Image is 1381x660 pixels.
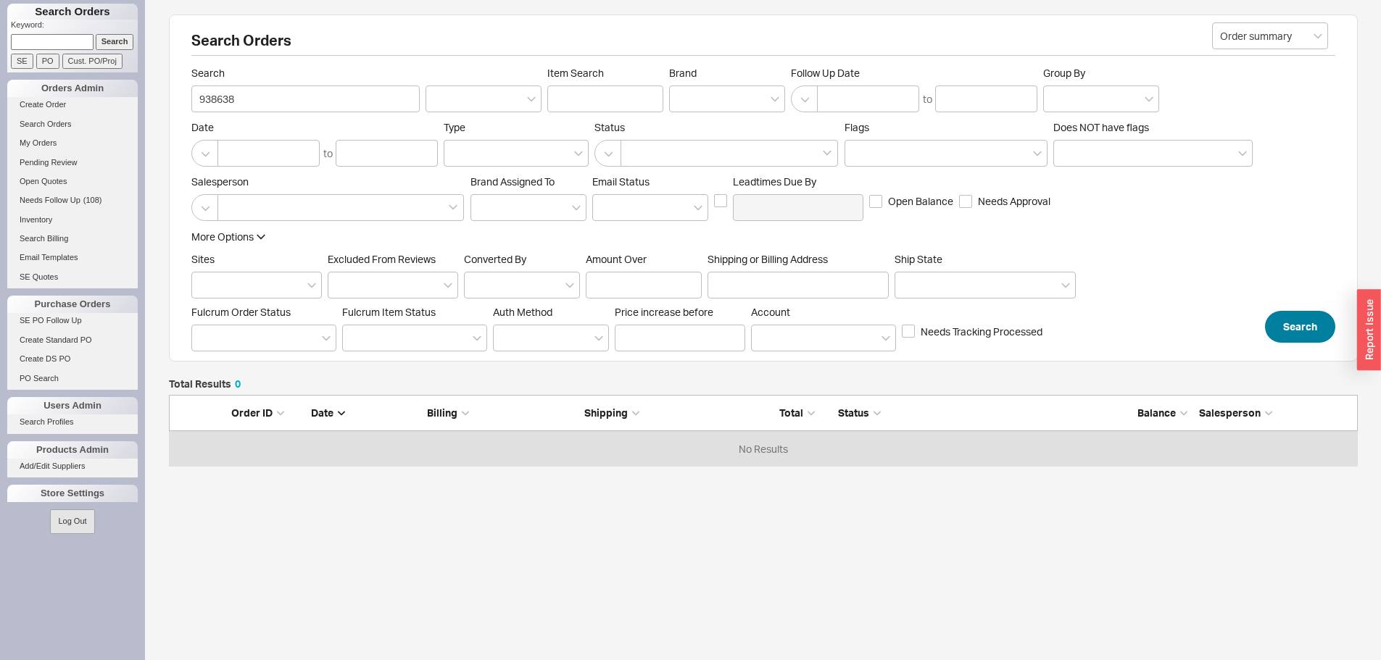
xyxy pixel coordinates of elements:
button: Log Out [50,509,94,533]
input: Brand [677,91,687,107]
div: Orders Admin [7,80,138,97]
span: Date [311,406,333,419]
a: Search Profiles [7,414,138,430]
input: Item Search [547,85,663,112]
div: Products Admin [7,441,138,459]
a: Inventory [7,212,138,227]
span: Does NOT have flags [1053,121,1149,133]
div: Purchase Orders [7,296,138,313]
input: SE [11,54,33,69]
svg: open menu [1145,96,1153,102]
div: Balance [1100,406,1187,420]
span: Price increase before [615,306,745,319]
span: Shipping [584,406,628,419]
input: PO [36,54,59,69]
svg: open menu [882,335,890,341]
a: SE Quotes [7,270,138,285]
svg: open menu [527,96,536,102]
span: Flags [845,121,869,133]
span: Needs Follow Up [20,196,80,204]
div: Store Settings [7,485,138,502]
span: Search [191,67,420,80]
span: ( 108 ) [83,196,102,204]
a: Needs Follow Up(108) [7,193,138,208]
input: Flags [853,145,863,162]
span: Brand Assigned To [470,175,555,188]
a: Search Billing [7,231,138,246]
span: Auth Method [493,306,552,318]
svg: open menu [444,283,452,288]
a: Pending Review [7,155,138,170]
span: Status [838,406,869,419]
span: Group By [1043,67,1085,79]
input: Type [452,145,462,162]
a: Create Order [7,97,138,112]
svg: open menu [1314,33,1322,39]
div: No Results [169,431,1358,467]
span: Order ID [231,406,273,419]
input: Shipping or Billing Address [708,272,889,298]
span: Status [594,121,839,134]
input: Does NOT have flags [1061,145,1071,162]
a: SE PO Follow Up [7,313,138,328]
div: to [323,146,333,161]
input: Needs Approval [959,195,972,208]
span: Total [779,406,803,419]
input: Search [96,34,134,49]
span: Amount Over [586,253,702,266]
span: Billing [427,406,457,419]
input: Search [191,85,420,112]
a: My Orders [7,135,138,151]
span: Balance [1137,406,1176,419]
input: Amount Over [586,272,702,298]
span: Fulcrum Order Status [191,306,291,318]
span: Shipping or Billing Address [708,253,889,266]
div: Order ID [231,406,304,420]
span: Search [1283,318,1317,335]
a: Email Templates [7,250,138,265]
span: Date [191,121,438,134]
span: Ship State [895,253,942,265]
span: Salesperson [191,175,465,188]
div: Billing [427,406,578,420]
span: Pending Review [20,158,78,167]
input: Select... [1212,22,1328,49]
span: Brand [669,67,697,79]
input: Fulcrum Item Status [350,330,360,346]
a: Search Orders [7,117,138,132]
a: Create DS PO [7,351,138,367]
span: Account [751,306,790,318]
span: Item Search [547,67,663,80]
input: Fulcrum Order Status [199,330,210,346]
input: Needs Tracking Processed [902,325,915,338]
span: Leadtimes Due By [733,175,863,188]
div: Salesperson [1199,406,1350,420]
div: Date [311,406,420,420]
span: Sites [191,253,215,265]
h5: Total Results [169,379,241,389]
input: Cust. PO/Proj [62,54,123,69]
span: 0 [235,377,241,390]
a: Create Standard PO [7,333,138,348]
input: Open Balance [869,195,882,208]
div: Total [742,406,815,420]
input: Auth Method [501,330,511,346]
div: Status [826,406,1093,420]
span: Salesperson [1199,406,1261,419]
span: Open Balance [888,194,953,209]
span: Needs Approval [978,194,1050,209]
span: Em ​ ail Status [592,175,650,188]
span: Converted By [464,253,526,265]
div: More Options [191,230,254,244]
a: PO Search [7,371,138,386]
svg: open menu [572,205,581,211]
span: Fulcrum Item Status [342,306,436,318]
p: Keyword: [11,20,138,34]
span: Follow Up Date [791,67,1037,80]
div: Shipping [584,406,735,420]
h1: Search Orders [7,4,138,20]
div: to [923,92,932,106]
button: Search [1265,311,1335,343]
div: Users Admin [7,397,138,414]
input: Sites [199,277,210,293]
